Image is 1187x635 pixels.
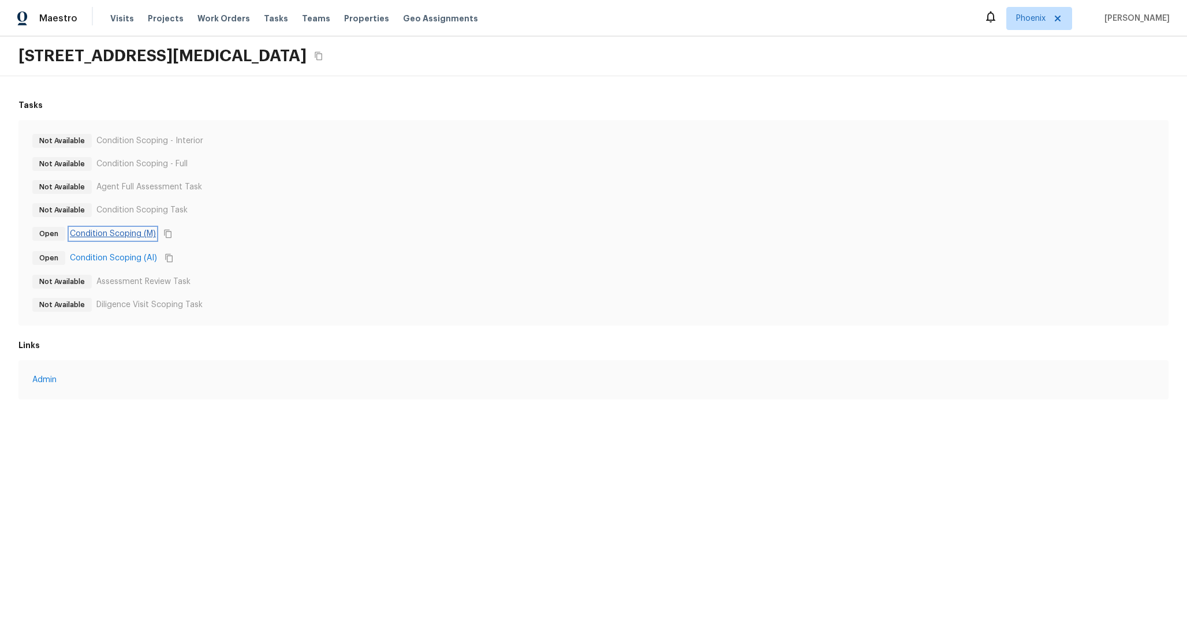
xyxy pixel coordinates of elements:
[70,252,157,264] a: Condition Scoping (AI)
[96,135,203,147] p: Condition Scoping - Interior
[35,276,89,287] span: Not Available
[311,48,326,63] button: Copy Address
[70,228,156,240] a: Condition Scoping (M)
[96,204,188,216] p: Condition Scoping Task
[96,158,188,170] p: Condition Scoping - Full
[197,13,250,24] span: Work Orders
[148,13,184,24] span: Projects
[35,204,89,216] span: Not Available
[96,299,203,311] p: Diligence Visit Scoping Task
[35,181,89,193] span: Not Available
[160,226,176,241] button: Copy Task ID
[1016,13,1046,24] span: Phoenix
[302,13,330,24] span: Teams
[32,374,1155,386] a: Admin
[264,14,288,23] span: Tasks
[96,276,191,287] p: Assessment Review Task
[35,299,89,311] span: Not Available
[96,181,202,193] p: Agent Full Assessment Task
[1100,13,1170,24] span: [PERSON_NAME]
[39,13,77,24] span: Maestro
[162,251,177,266] button: Copy Task ID
[35,135,89,147] span: Not Available
[18,99,1169,111] h6: Tasks
[18,339,1169,351] h6: Links
[35,158,89,170] span: Not Available
[18,46,307,66] h2: [STREET_ADDRESS][MEDICAL_DATA]
[344,13,389,24] span: Properties
[35,252,63,264] span: Open
[35,228,63,240] span: Open
[403,13,478,24] span: Geo Assignments
[110,13,134,24] span: Visits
